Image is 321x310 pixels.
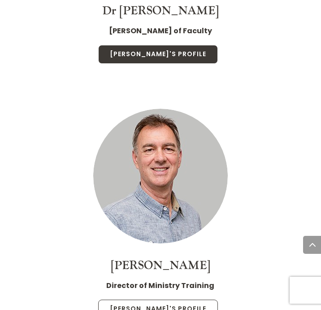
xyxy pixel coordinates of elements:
strong: Director of Ministry Training [106,280,214,291]
a: [PERSON_NAME]'s Profile [98,45,218,64]
img: Staff Thumbnail - Jonny Weir [93,109,228,244]
a: [PERSON_NAME] [111,258,210,273]
strong: [PERSON_NAME] of Faculty [109,26,212,36]
a: Dr [PERSON_NAME] [102,3,219,18]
